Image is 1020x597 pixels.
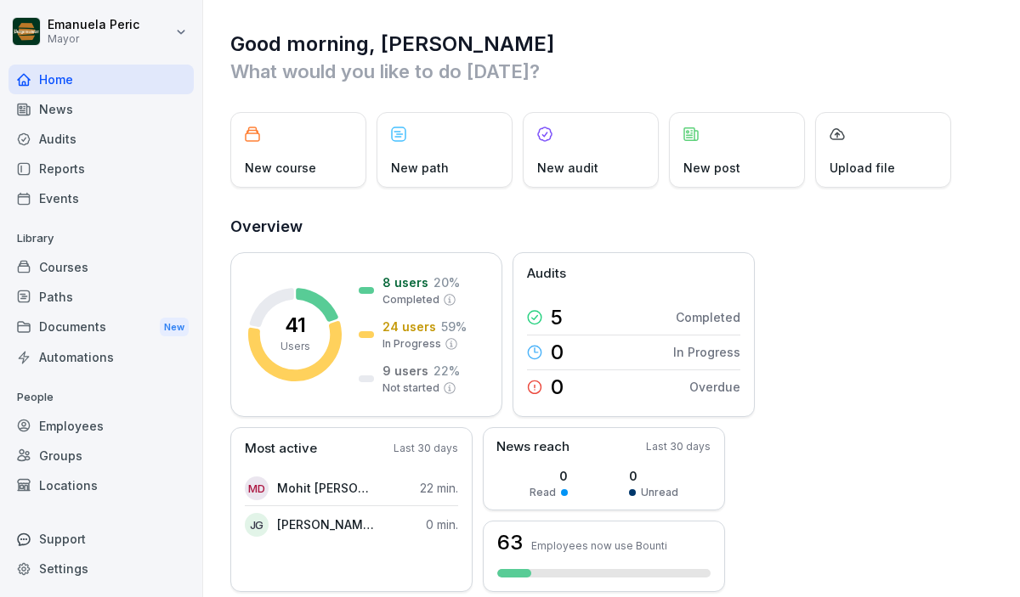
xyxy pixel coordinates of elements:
font: Most active [245,440,317,456]
font: 59 [441,319,456,334]
font: % [449,363,460,378]
font: Groups [39,448,82,463]
font: Audits [39,132,76,146]
font: Upload file [830,161,895,175]
font: News [39,102,73,116]
font: MD [248,482,264,495]
font: Overdue [689,380,740,394]
font: Read [530,486,556,498]
a: Audits [8,124,194,154]
a: News [8,94,194,124]
font: Unread [641,486,678,498]
font: Overview [230,217,303,235]
font: Users [280,340,310,352]
font: Completed [676,310,740,324]
font: 0 [551,375,564,399]
a: DocumentsNew [8,312,194,343]
a: Events [8,183,194,213]
font: % [449,275,460,290]
font: Emanuela [48,17,106,31]
font: 63 [497,530,523,555]
font: % [456,319,467,334]
font: In Progress [673,345,740,359]
font: Courses [39,260,88,274]
font: Not started [382,381,439,394]
a: Paths [8,282,194,312]
a: Reports [8,154,194,183]
font: 22 [433,363,449,378]
font: JG [250,518,263,532]
font: News reach [496,438,569,454]
font: New audit [537,161,598,175]
font: Employees [39,419,104,433]
font: Reports [39,161,85,176]
font: Audits [527,265,566,281]
a: Employees [8,411,194,441]
font: Documents [39,319,106,334]
font: Settings [39,561,88,576]
font: New [164,321,184,333]
font: Events [39,191,79,206]
font: Last 30 days [394,442,458,454]
font: Mohit [PERSON_NAME] [277,481,411,495]
font: People [17,390,54,403]
font: Locations [39,478,98,493]
font: 9 users [382,363,428,378]
font: What would you like to do [DATE]? [230,60,540,82]
font: New path [391,161,449,175]
font: Support [39,532,86,546]
font: Employees now use Bounti [531,539,667,552]
font: Paths [39,290,73,304]
font: 0 [629,469,637,483]
a: Automations [8,342,194,372]
a: Locations [8,470,194,500]
font: Completed [382,293,439,306]
font: [PERSON_NAME] [PERSON_NAME] [277,517,474,532]
font: Mayor [48,32,79,45]
font: New post [683,161,740,175]
font: Automations [39,350,114,364]
font: Home [39,72,73,87]
font: 0 [551,340,564,364]
font: 0 [559,469,568,483]
font: Peric [110,17,139,31]
a: Courses [8,252,194,282]
font: New course [245,161,316,175]
font: 0 min. [426,517,458,532]
font: 24 users [382,319,436,334]
font: Library [17,231,54,245]
font: 22 min. [420,481,458,495]
font: 8 users [382,275,428,290]
font: 5 [551,305,563,329]
a: Groups [8,441,194,470]
font: Last 30 days [646,440,711,453]
a: Home [8,65,194,94]
font: Good morning, [PERSON_NAME] [230,31,554,56]
a: Settings [8,554,194,583]
font: 41 [285,313,306,337]
font: 20 [433,275,449,290]
font: In Progress [382,337,441,350]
